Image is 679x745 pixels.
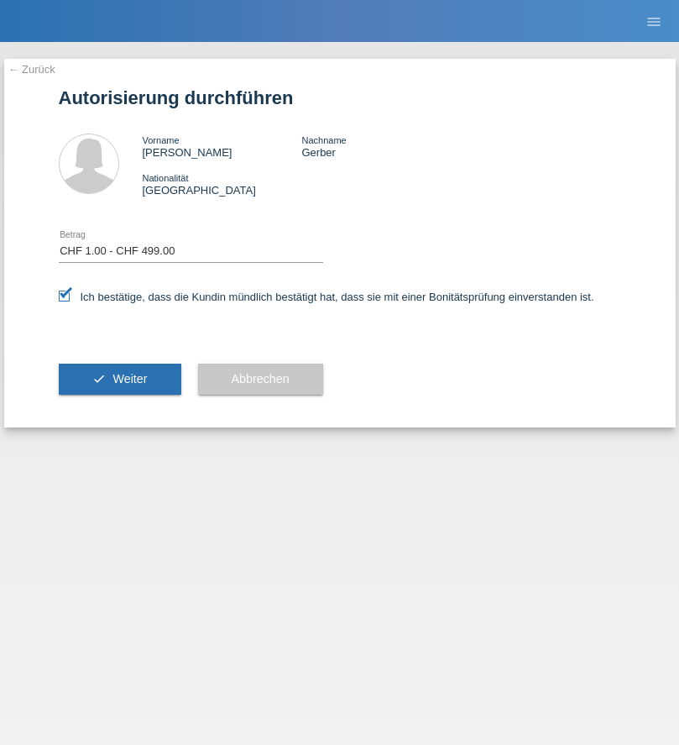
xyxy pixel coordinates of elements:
[143,134,302,159] div: [PERSON_NAME]
[92,372,106,386] i: check
[637,16,671,26] a: menu
[143,135,180,145] span: Vorname
[645,13,662,30] i: menu
[198,364,323,396] button: Abbrechen
[8,63,55,76] a: ← Zurück
[59,87,621,108] h1: Autorisierung durchführen
[301,134,461,159] div: Gerber
[143,171,302,197] div: [GEOGRAPHIC_DATA]
[59,291,594,303] label: Ich bestätige, dass die Kundin mündlich bestätigt hat, dass sie mit einer Bonitätsprüfung einvers...
[301,135,346,145] span: Nachname
[143,173,189,183] span: Nationalität
[59,364,181,396] button: check Weiter
[112,372,147,386] span: Weiter
[232,372,290,386] span: Abbrechen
